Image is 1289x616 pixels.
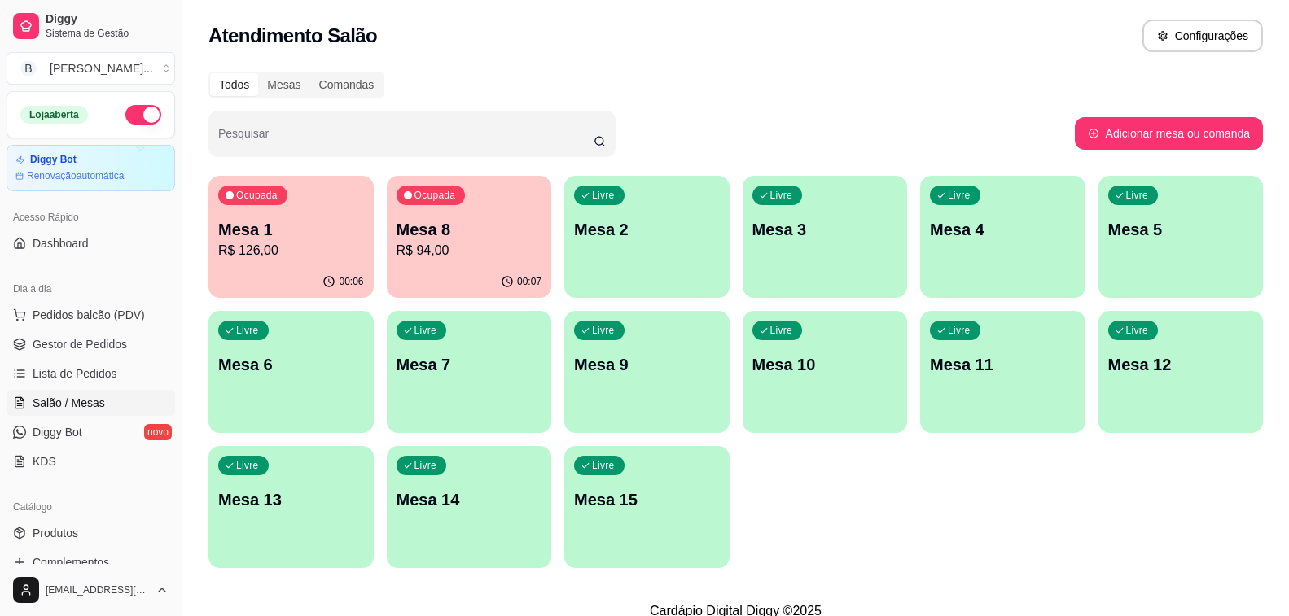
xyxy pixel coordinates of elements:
p: Ocupada [236,189,278,202]
p: R$ 126,00 [218,241,364,260]
p: 00:07 [517,275,541,288]
p: Mesa 8 [397,218,542,241]
p: Livre [592,324,615,337]
a: Lista de Pedidos [7,360,175,387]
p: Livre [1126,189,1149,202]
p: Mesa 3 [752,218,898,241]
div: Mesas [258,73,309,96]
span: Diggy [46,12,169,27]
h2: Atendimento Salão [208,23,377,49]
button: OcupadaMesa 1R$ 126,0000:06 [208,176,374,298]
p: Mesa 2 [574,218,720,241]
p: Mesa 4 [930,218,1076,241]
p: Ocupada [414,189,456,202]
button: LivreMesa 2 [564,176,730,298]
div: Catálogo [7,494,175,520]
p: Mesa 7 [397,353,542,376]
div: Dia a dia [7,276,175,302]
button: Adicionar mesa ou comanda [1075,117,1263,150]
button: LivreMesa 14 [387,446,552,568]
span: Complementos [33,554,109,570]
p: Livre [414,324,437,337]
button: Configurações [1142,20,1263,52]
span: [EMAIL_ADDRESS][DOMAIN_NAME] [46,583,149,596]
a: Complementos [7,549,175,575]
a: Salão / Mesas [7,390,175,416]
p: R$ 94,00 [397,241,542,260]
button: LivreMesa 5 [1098,176,1264,298]
button: LivreMesa 12 [1098,311,1264,433]
p: Mesa 6 [218,353,364,376]
p: Mesa 13 [218,488,364,511]
p: Livre [592,189,615,202]
p: Mesa 14 [397,488,542,511]
a: Dashboard [7,230,175,256]
button: OcupadaMesa 8R$ 94,0000:07 [387,176,552,298]
button: LivreMesa 3 [743,176,908,298]
p: Mesa 11 [930,353,1076,376]
span: Lista de Pedidos [33,365,117,382]
button: Select a team [7,52,175,85]
span: Sistema de Gestão [46,27,169,40]
a: Diggy BotRenovaçãoautomática [7,145,175,191]
button: LivreMesa 15 [564,446,730,568]
button: [EMAIL_ADDRESS][DOMAIN_NAME] [7,570,175,609]
button: Pedidos balcão (PDV) [7,302,175,328]
span: Dashboard [33,235,89,251]
p: Livre [948,189,971,202]
span: Salão / Mesas [33,395,105,411]
p: Livre [770,324,793,337]
span: Diggy Bot [33,424,82,440]
p: Mesa 15 [574,488,720,511]
a: KDS [7,448,175,474]
p: Livre [948,324,971,337]
a: Produtos [7,520,175,546]
p: Mesa 12 [1108,353,1254,376]
p: Livre [770,189,793,202]
div: Todos [210,73,258,96]
button: LivreMesa 9 [564,311,730,433]
button: LivreMesa 7 [387,311,552,433]
button: LivreMesa 4 [920,176,1085,298]
a: Gestor de Pedidos [7,331,175,357]
p: Livre [592,459,615,472]
p: 00:06 [339,275,363,288]
button: Alterar Status [125,105,161,125]
div: Acesso Rápido [7,204,175,230]
p: Livre [1126,324,1149,337]
p: Mesa 5 [1108,218,1254,241]
p: Livre [236,459,259,472]
article: Renovação automática [27,169,124,182]
a: Diggy Botnovo [7,419,175,445]
button: LivreMesa 6 [208,311,374,433]
div: Comandas [310,73,384,96]
article: Diggy Bot [30,154,77,166]
span: Gestor de Pedidos [33,336,127,352]
p: Mesa 10 [752,353,898,376]
button: LivreMesa 11 [920,311,1085,433]
input: Pesquisar [218,132,594,148]
span: Produtos [33,525,78,541]
button: LivreMesa 13 [208,446,374,568]
button: LivreMesa 10 [743,311,908,433]
span: Pedidos balcão (PDV) [33,307,145,323]
span: B [20,60,37,76]
p: Livre [414,459,437,472]
div: [PERSON_NAME] ... [50,60,153,76]
a: DiggySistema de Gestão [7,7,175,46]
div: Loja aberta [20,106,88,124]
p: Livre [236,324,259,337]
p: Mesa 9 [574,353,720,376]
p: Mesa 1 [218,218,364,241]
span: KDS [33,453,56,470]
